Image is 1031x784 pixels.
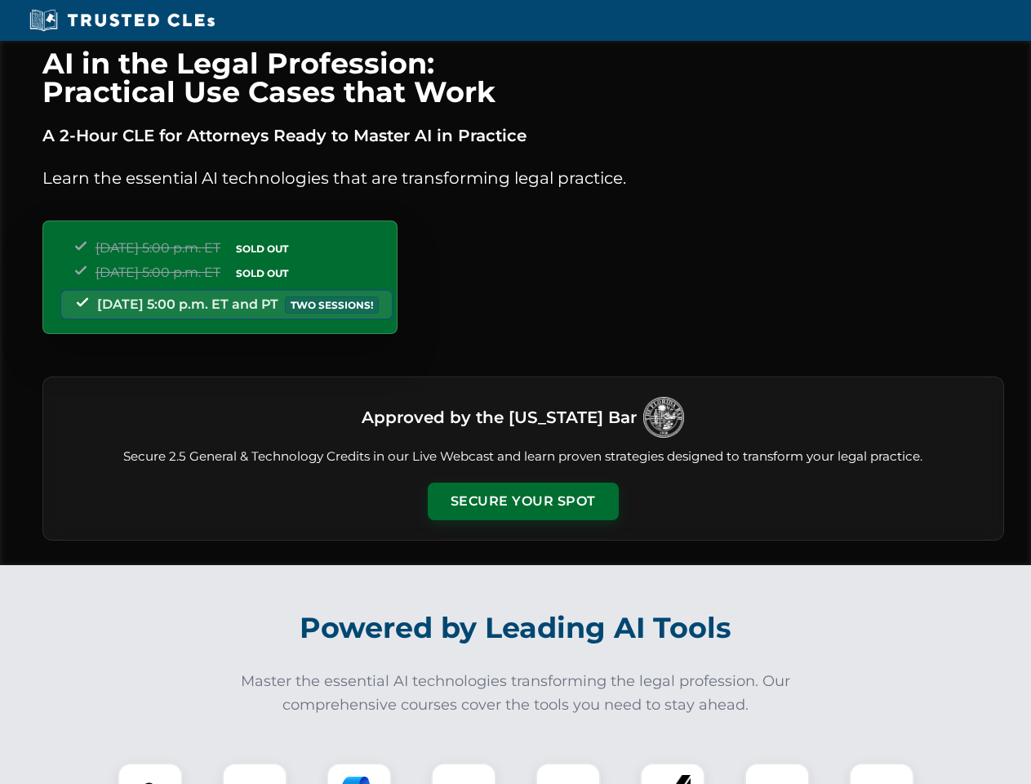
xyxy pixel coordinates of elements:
img: Logo [643,397,684,438]
button: Secure Your Spot [428,483,619,520]
span: [DATE] 5:00 p.m. ET [96,240,220,256]
span: [DATE] 5:00 p.m. ET [96,265,220,280]
span: SOLD OUT [230,265,294,282]
p: A 2-Hour CLE for Attorneys Ready to Master AI in Practice [42,122,1004,149]
img: Trusted CLEs [24,8,220,33]
span: SOLD OUT [230,240,294,257]
p: Master the essential AI technologies transforming the legal profession. Our comprehensive courses... [230,670,802,717]
h3: Approved by the [US_STATE] Bar [362,403,637,432]
h2: Powered by Leading AI Tools [64,599,968,657]
p: Learn the essential AI technologies that are transforming legal practice. [42,165,1004,191]
h1: AI in the Legal Profession: Practical Use Cases that Work [42,49,1004,106]
p: Secure 2.5 General & Technology Credits in our Live Webcast and learn proven strategies designed ... [63,448,984,466]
